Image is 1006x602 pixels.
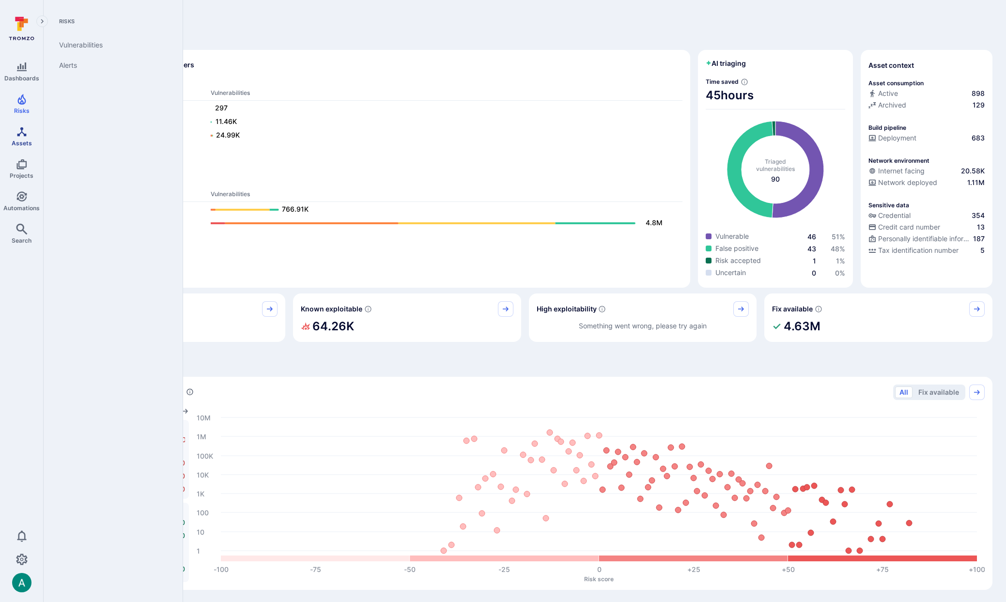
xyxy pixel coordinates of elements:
[832,232,845,241] span: 51 %
[715,268,746,278] span: Uncertain
[310,565,321,573] text: -75
[741,78,748,86] svg: Estimated based on an average time of 30 mins needed to triage each vulnerability
[868,89,898,98] div: Active
[211,217,673,229] a: 4.8M
[756,158,795,172] span: Triaged vulnerabilities
[868,124,906,131] p: Build pipeline
[878,133,916,143] span: Deployment
[835,269,845,277] a: 0%
[868,178,937,187] div: Network deployed
[597,565,602,573] text: 0
[216,131,240,139] text: 24.99K
[715,232,749,241] span: Vulnerable
[197,527,204,536] text: 10
[868,157,929,164] p: Network environment
[868,234,971,244] div: Personally identifiable information (PII)
[529,293,757,342] div: High exploitability
[868,211,985,220] a: Credential354
[868,133,985,145] div: Configured deployment pipeline
[211,103,673,114] a: 297
[301,304,362,314] span: Known exploitable
[584,575,614,582] text: Risk score
[57,31,992,44] span: Discover
[836,257,845,265] span: 1 %
[868,79,924,87] p: Asset consumption
[868,234,985,244] a: Personally identifiable information (PII)187
[771,174,780,184] span: total
[972,133,985,143] span: 683
[868,246,959,255] div: Tax identification number
[813,257,816,265] a: 1
[878,211,911,220] span: Credential
[980,246,985,255] span: 5
[868,178,985,189] div: Evidence that the asset is packaged and deployed somewhere
[878,100,906,110] span: Archived
[51,35,171,55] a: Vulnerabilities
[197,546,200,555] text: 1
[878,234,971,244] span: Personally identifiable information (PII)
[715,256,761,265] span: Risk accepted
[969,565,985,573] text: +100
[868,166,985,176] a: Internet facing20.58K
[807,245,816,253] a: 43
[197,470,209,479] text: 10K
[186,387,194,397] div: Number of vulnerabilities in status 'Open' 'Triaged' and 'In process' grouped by score
[868,100,906,110] div: Archived
[868,211,985,222] div: Evidence indicative of handling user or service credentials
[772,304,813,314] span: Fix available
[868,246,985,255] a: Tax identification number5
[3,204,40,212] span: Automations
[868,211,911,220] div: Credential
[197,451,213,460] text: 100K
[706,78,739,85] span: Time saved
[812,269,816,277] a: 0
[835,269,845,277] span: 0 %
[706,59,746,68] h2: AI triaging
[646,218,663,227] text: 4.8M
[282,205,309,213] text: 766.91K
[214,565,229,573] text: -100
[831,245,845,253] span: 48 %
[51,55,171,76] a: Alerts
[706,88,845,103] span: 45 hours
[12,573,31,592] div: Arjan Dehar
[12,573,31,592] img: ACg8ocLSa5mPYBaXNx3eFu_EmspyJX0laNWN7cXOFirfQ7srZveEpg=s96-c
[878,89,898,98] span: Active
[598,305,606,313] svg: EPSS score ≥ 0.7
[868,133,985,143] a: Deployment683
[211,130,673,141] a: 24.99K
[57,357,992,371] span: Prioritize
[12,139,32,147] span: Assets
[4,75,39,82] span: Dashboards
[868,166,985,178] div: Evidence that an asset is internet facing
[868,100,985,110] a: Archived129
[878,178,937,187] span: Network deployed
[868,222,985,234] div: Evidence indicative of processing credit card numbers
[868,100,985,112] div: Code repository is archived
[51,17,171,25] span: Risks
[895,386,913,398] button: All
[687,565,700,573] text: +25
[868,166,925,176] div: Internet facing
[537,304,597,314] span: High exploitability
[868,201,909,209] p: Sensitive data
[868,222,985,232] a: Credit card number13
[961,166,985,176] span: 20.58K
[868,246,985,257] div: Evidence indicative of processing tax identification numbers
[215,104,228,112] text: 297
[868,89,985,98] a: Active898
[65,179,682,186] span: Ops scanners
[210,190,682,202] th: Vulnerabilities
[197,432,206,440] text: 1M
[210,89,682,101] th: Vulnerabilities
[878,166,925,176] span: Internet facing
[832,232,845,241] a: 51%
[972,89,985,98] span: 898
[914,386,963,398] button: Fix available
[764,293,992,342] div: Fix available
[868,222,940,232] div: Credit card number
[784,317,820,336] h2: 4.63M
